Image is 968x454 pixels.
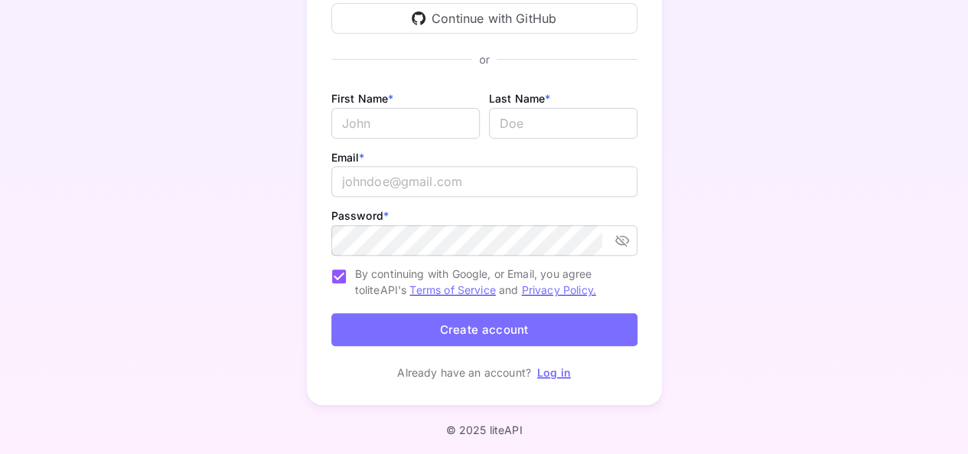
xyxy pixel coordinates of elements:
button: Create account [331,313,637,346]
label: Email [331,151,365,164]
div: Continue with GitHub [331,3,637,34]
a: Log in [537,366,571,379]
span: By continuing with Google, or Email, you agree to liteAPI's and [355,266,625,298]
input: johndoe@gmail.com [331,166,637,197]
a: Privacy Policy. [522,283,596,296]
a: Terms of Service [409,283,495,296]
p: Already have an account? [397,364,531,381]
input: Doe [489,108,637,139]
input: John [331,108,480,139]
p: © 2025 liteAPI [445,423,522,436]
label: First Name [331,92,394,105]
label: Last Name [489,92,551,105]
label: Password [331,209,389,222]
button: toggle password visibility [608,227,636,254]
